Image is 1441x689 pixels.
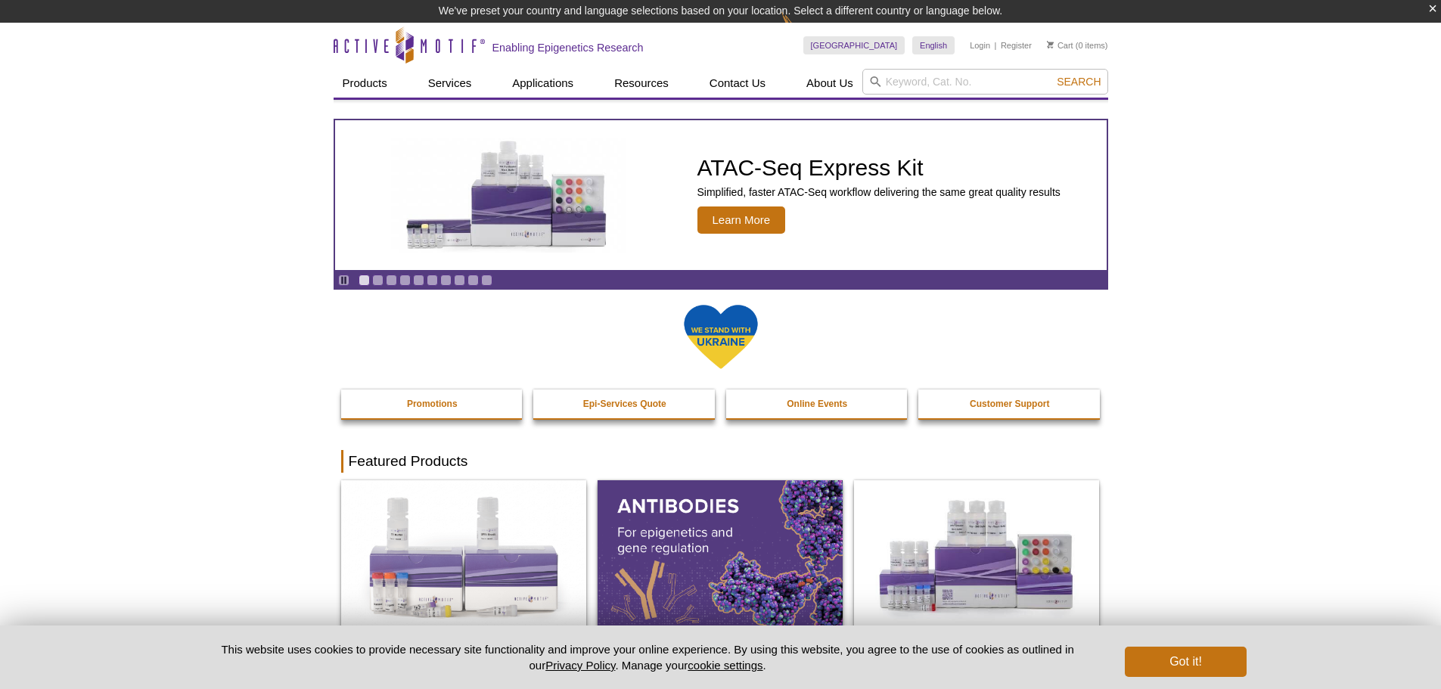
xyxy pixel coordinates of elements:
[1001,40,1032,51] a: Register
[359,275,370,286] a: Go to slide 1
[697,185,1061,199] p: Simplified, faster ATAC-Seq workflow delivering the same great quality results
[1052,75,1105,88] button: Search
[386,275,397,286] a: Go to slide 3
[338,275,349,286] a: Toggle autoplay
[503,69,582,98] a: Applications
[195,641,1101,673] p: This website uses cookies to provide necessary site functionality and improve your online experie...
[854,480,1099,628] img: CUT&Tag-IT® Express Assay Kit
[545,659,615,672] a: Privacy Policy
[700,69,775,98] a: Contact Us
[419,69,481,98] a: Services
[341,450,1101,473] h2: Featured Products
[970,40,990,51] a: Login
[1047,40,1073,51] a: Cart
[492,41,644,54] h2: Enabling Epigenetics Research
[683,303,759,371] img: We Stand With Ukraine
[1047,36,1108,54] li: (0 items)
[781,11,821,47] img: Change Here
[334,69,396,98] a: Products
[803,36,905,54] a: [GEOGRAPHIC_DATA]
[688,659,762,672] button: cookie settings
[372,275,384,286] a: Go to slide 2
[427,275,438,286] a: Go to slide 6
[605,69,678,98] a: Resources
[454,275,465,286] a: Go to slide 8
[726,390,909,418] a: Online Events
[1057,76,1101,88] span: Search
[341,390,524,418] a: Promotions
[583,399,666,409] strong: Epi-Services Quote
[1125,647,1246,677] button: Got it!
[440,275,452,286] a: Go to slide 7
[918,390,1101,418] a: Customer Support
[862,69,1108,95] input: Keyword, Cat. No.
[413,275,424,286] a: Go to slide 5
[533,390,716,418] a: Epi-Services Quote
[970,399,1049,409] strong: Customer Support
[384,138,633,253] img: ATAC-Seq Express Kit
[797,69,862,98] a: About Us
[598,480,843,628] img: All Antibodies
[341,480,586,628] img: DNA Library Prep Kit for Illumina
[467,275,479,286] a: Go to slide 9
[407,399,458,409] strong: Promotions
[335,120,1107,270] a: ATAC-Seq Express Kit ATAC-Seq Express Kit Simplified, faster ATAC-Seq workflow delivering the sam...
[787,399,847,409] strong: Online Events
[995,36,997,54] li: |
[912,36,955,54] a: English
[335,120,1107,270] article: ATAC-Seq Express Kit
[1047,41,1054,48] img: Your Cart
[481,275,492,286] a: Go to slide 10
[697,206,786,234] span: Learn More
[399,275,411,286] a: Go to slide 4
[697,157,1061,179] h2: ATAC-Seq Express Kit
